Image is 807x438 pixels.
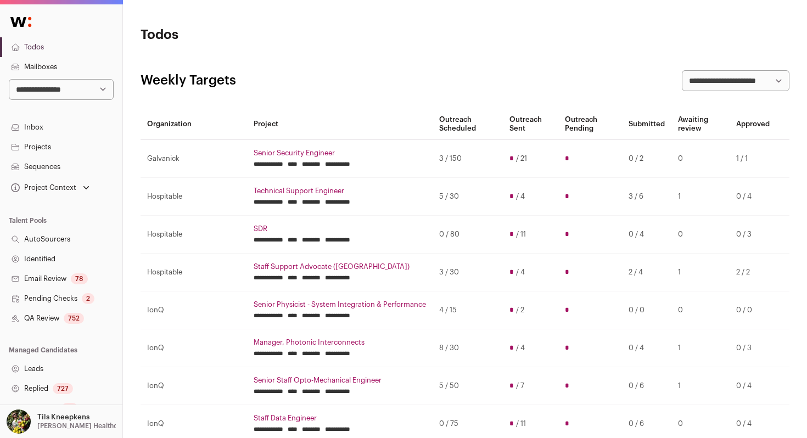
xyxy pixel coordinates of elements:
[9,183,76,192] div: Project Context
[37,413,89,422] p: Tils Kneepkens
[254,414,426,423] a: Staff Data Engineer
[516,344,525,352] span: / 4
[671,329,730,367] td: 1
[622,178,671,216] td: 3 / 6
[516,306,524,315] span: / 2
[671,291,730,329] td: 0
[622,216,671,254] td: 0 / 4
[671,140,730,178] td: 0
[433,367,503,405] td: 5 / 50
[622,109,671,140] th: Submitted
[730,329,776,367] td: 0 / 3
[254,149,426,158] a: Senior Security Engineer
[671,254,730,291] td: 1
[254,300,426,309] a: Senior Physicist - System Integration & Performance
[247,109,433,140] th: Project
[622,254,671,291] td: 2 / 4
[141,178,247,216] td: Hospitable
[516,419,526,428] span: / 11
[141,216,247,254] td: Hospitable
[254,376,426,385] a: Senior Staff Opto-Mechanical Engineer
[730,367,776,405] td: 0 / 4
[141,26,357,44] h1: Todos
[516,154,527,163] span: / 21
[141,329,247,367] td: IonQ
[4,409,118,434] button: Open dropdown
[433,109,503,140] th: Outreach Scheduled
[622,140,671,178] td: 0 / 2
[433,140,503,178] td: 3 / 150
[516,230,526,239] span: / 11
[9,180,92,195] button: Open dropdown
[254,262,426,271] a: Staff Support Advocate ([GEOGRAPHIC_DATA])
[433,254,503,291] td: 3 / 30
[141,72,236,89] h2: Weekly Targets
[71,273,88,284] div: 78
[254,187,426,195] a: Technical Support Engineer
[730,254,776,291] td: 2 / 2
[141,254,247,291] td: Hospitable
[730,216,776,254] td: 0 / 3
[254,224,426,233] a: SDR
[141,367,247,405] td: IonQ
[64,313,84,324] div: 752
[730,291,776,329] td: 0 / 0
[730,140,776,178] td: 1 / 1
[622,367,671,405] td: 0 / 6
[671,367,730,405] td: 1
[141,109,247,140] th: Organization
[4,11,37,33] img: Wellfound
[516,192,525,201] span: / 4
[433,291,503,329] td: 4 / 15
[141,291,247,329] td: IonQ
[61,403,78,414] div: 22
[516,268,525,277] span: / 4
[433,329,503,367] td: 8 / 30
[37,422,128,430] p: [PERSON_NAME] Healthcare
[503,109,559,140] th: Outreach Sent
[433,216,503,254] td: 0 / 80
[433,178,503,216] td: 5 / 30
[730,178,776,216] td: 0 / 4
[254,338,426,347] a: Manager, Photonic Interconnects
[622,329,671,367] td: 0 / 4
[671,216,730,254] td: 0
[7,409,31,434] img: 6689865-medium_jpg
[671,178,730,216] td: 1
[82,293,94,304] div: 2
[622,291,671,329] td: 0 / 0
[516,381,524,390] span: / 7
[730,109,776,140] th: Approved
[671,109,730,140] th: Awaiting review
[53,383,73,394] div: 727
[558,109,621,140] th: Outreach Pending
[141,140,247,178] td: Galvanick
